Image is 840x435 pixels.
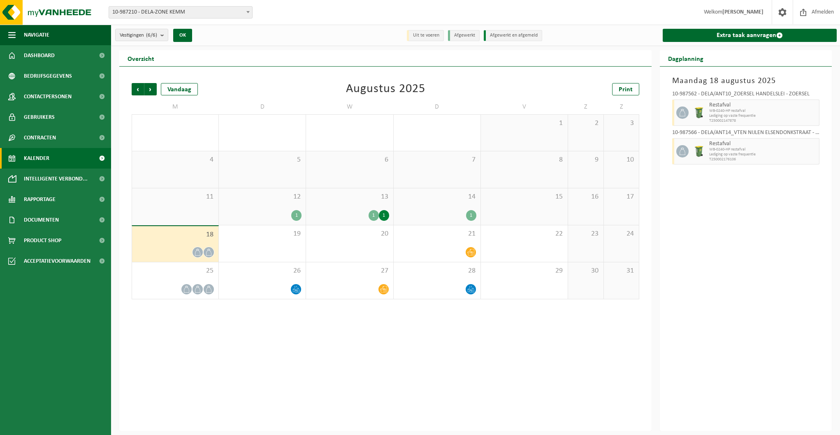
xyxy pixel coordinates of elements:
[485,266,564,275] span: 29
[466,210,476,221] div: 1
[306,99,393,114] td: W
[448,30,480,41] li: Afgewerkt
[612,83,639,95] a: Print
[24,169,88,189] span: Intelligente verbond...
[223,266,302,275] span: 26
[572,229,599,238] span: 23
[709,157,817,162] span: T250002176106
[24,210,59,230] span: Documenten
[484,30,542,41] li: Afgewerkt en afgemeld
[572,266,599,275] span: 30
[693,145,705,157] img: WB-0240-HPE-GN-50
[485,155,564,164] span: 8
[709,109,817,113] span: WB-0240-HP restafval
[568,99,603,114] td: Z
[608,155,635,164] span: 10
[369,210,379,221] div: 1
[608,192,635,201] span: 17
[619,86,633,93] span: Print
[672,130,819,138] div: 10-987566 - DELA/ANT14_VTEN NIJLEN ELSENDONKSTRAAT - NIJLEN
[660,50,712,66] h2: Dagplanning
[379,210,389,221] div: 1
[709,147,817,152] span: WB-0240-HP restafval
[572,192,599,201] span: 16
[144,83,157,95] span: Volgende
[709,102,817,109] span: Restafval
[24,66,72,86] span: Bedrijfsgegevens
[672,91,819,99] div: 10-987562 - DELA/ANT10_ZOERSEL HANDELSLEI - ZOERSEL
[291,210,302,221] div: 1
[219,99,306,114] td: D
[115,29,168,41] button: Vestigingen(6/6)
[693,106,705,119] img: WB-0240-HPE-GN-50
[709,113,817,118] span: Lediging op vaste frequentie
[407,30,444,41] li: Uit te voeren
[310,229,389,238] span: 20
[310,155,389,164] span: 6
[109,7,252,18] span: 10-987210 - DELA-ZONE KEMM
[394,99,481,114] td: D
[398,229,476,238] span: 21
[24,86,72,107] span: Contactpersonen
[223,229,302,238] span: 19
[485,192,564,201] span: 15
[608,119,635,128] span: 3
[136,192,214,201] span: 11
[709,141,817,147] span: Restafval
[24,230,61,251] span: Product Shop
[709,152,817,157] span: Lediging op vaste frequentie
[572,119,599,128] span: 2
[161,83,198,95] div: Vandaag
[398,192,476,201] span: 14
[310,192,389,201] span: 13
[24,251,90,271] span: Acceptatievoorwaarden
[223,155,302,164] span: 5
[109,6,253,19] span: 10-987210 - DELA-ZONE KEMM
[223,192,302,201] span: 12
[146,32,157,38] count: (6/6)
[24,45,55,66] span: Dashboard
[672,75,819,87] h3: Maandag 18 augustus 2025
[120,29,157,42] span: Vestigingen
[173,29,192,42] button: OK
[608,266,635,275] span: 31
[132,83,144,95] span: Vorige
[722,9,763,15] strong: [PERSON_NAME]
[481,99,568,114] td: V
[136,230,214,239] span: 18
[24,189,56,210] span: Rapportage
[132,99,219,114] td: M
[604,99,639,114] td: Z
[572,155,599,164] span: 9
[608,229,635,238] span: 24
[136,266,214,275] span: 25
[24,127,56,148] span: Contracten
[136,155,214,164] span: 4
[119,50,162,66] h2: Overzicht
[398,155,476,164] span: 7
[346,83,425,95] div: Augustus 2025
[485,119,564,128] span: 1
[663,29,837,42] a: Extra taak aanvragen
[24,25,49,45] span: Navigatie
[485,229,564,238] span: 22
[24,107,55,127] span: Gebruikers
[24,148,49,169] span: Kalender
[310,266,389,275] span: 27
[709,118,817,123] span: T250002147878
[398,266,476,275] span: 28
